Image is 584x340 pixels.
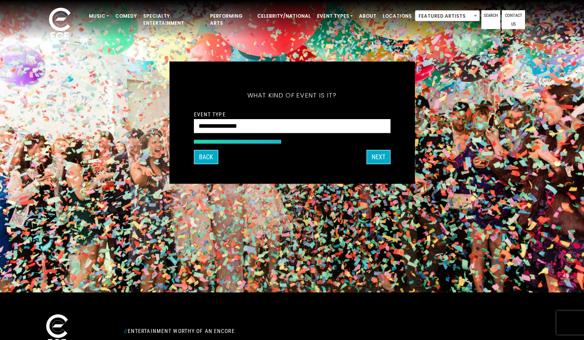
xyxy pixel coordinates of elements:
a: Performing Arts [207,9,254,30]
a: Music [86,9,112,23]
a: Comedy [112,9,140,23]
span: // [124,328,128,334]
a: Contact Us [502,10,525,29]
h5: What kind of event is it? [194,81,391,109]
a: About [356,9,380,23]
div: Entertainment Worthy of an Encore [119,325,379,337]
a: Specialty Entertainment [140,9,207,30]
a: Search [481,10,500,29]
span: Featured Artists [415,10,480,21]
button: Next [367,150,391,164]
a: Locations [380,9,415,23]
span: Featured Artists [415,11,479,22]
label: Event Type [194,110,226,118]
button: Back [194,150,218,164]
a: Event Types [314,9,356,23]
a: Celebrity/National [254,9,314,23]
img: ece_new_logo_whitev2-1.png [40,6,79,44]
